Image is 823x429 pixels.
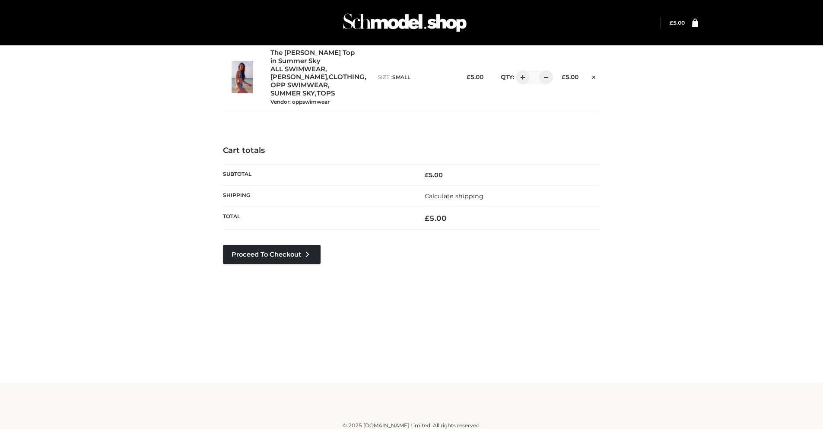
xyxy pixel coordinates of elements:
bdi: 5.00 [562,73,578,80]
bdi: 5.00 [425,214,447,222]
a: £5.00 [670,19,685,26]
a: SUMMER SKY [270,89,315,98]
p: size : [378,73,452,81]
span: £ [425,171,429,179]
span: £ [467,73,470,80]
a: CLOTHING [329,73,365,81]
a: OPP SWIMWEAR [270,81,328,89]
a: TOPS [317,89,335,98]
a: Calculate shipping [425,192,483,200]
th: Shipping [223,186,412,207]
span: SMALL [392,74,410,80]
a: ALL SWIMWEAR [270,65,325,73]
span: £ [562,73,566,80]
bdi: 5.00 [467,73,483,80]
span: £ [670,19,673,26]
div: , , , , , [270,49,369,105]
span: £ [425,214,429,222]
th: Subtotal [223,164,412,185]
a: Remove this item [587,70,600,82]
a: Proceed to Checkout [223,245,321,264]
a: [PERSON_NAME] [270,73,327,81]
th: Total [223,207,412,230]
small: Vendor: oppswimwear [270,99,330,105]
a: The [PERSON_NAME] Top in Summer Sky [270,49,359,65]
bdi: 5.00 [670,19,685,26]
h4: Cart totals [223,146,601,156]
div: QTY: [492,70,547,84]
img: Schmodel Admin 964 [340,6,470,40]
bdi: 5.00 [425,171,443,179]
